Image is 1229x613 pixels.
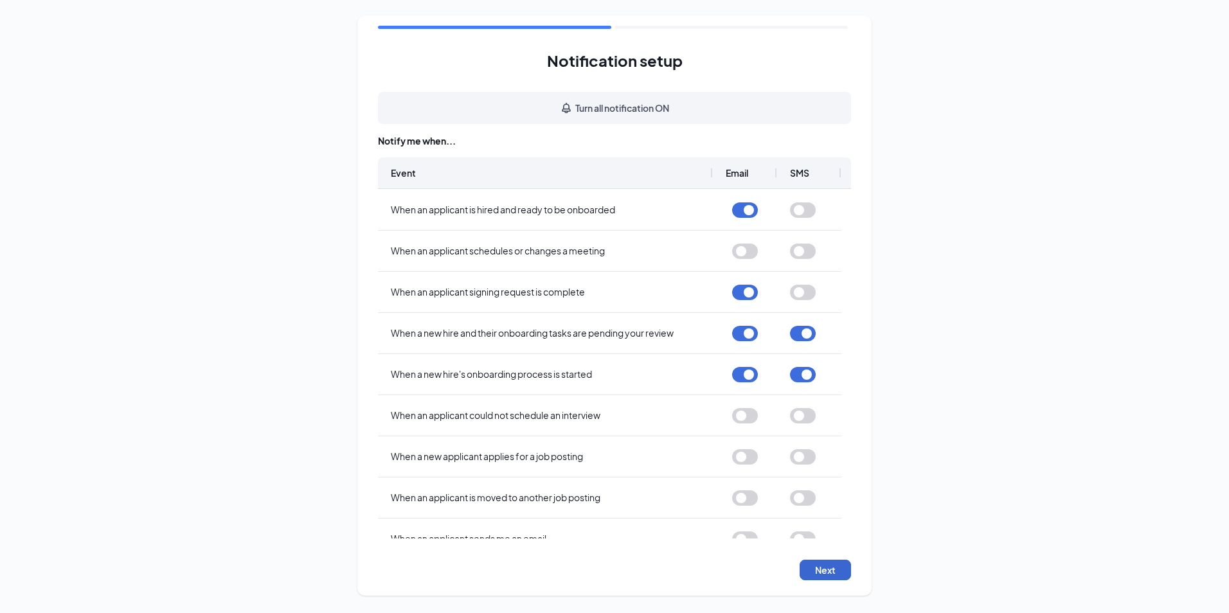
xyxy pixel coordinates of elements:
[391,533,546,544] span: When an applicant sends me an email
[391,167,416,179] span: Event
[726,167,748,179] span: Email
[800,560,851,580] button: Next
[391,492,600,503] span: When an applicant is moved to another job posting
[391,368,592,380] span: When a new hire's onboarding process is started
[547,49,683,71] h1: Notification setup
[378,92,851,124] button: Turn all notification ONBell
[391,245,605,256] span: When an applicant schedules or changes a meeting
[378,134,851,147] div: Notify me when...
[391,286,585,298] span: When an applicant signing request is complete
[790,167,809,179] span: SMS
[391,204,615,215] span: When an applicant is hired and ready to be onboarded
[560,102,573,114] svg: Bell
[391,409,600,421] span: When an applicant could not schedule an interview
[391,450,583,462] span: When a new applicant applies for a job posting
[391,327,674,339] span: When a new hire and their onboarding tasks are pending your review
